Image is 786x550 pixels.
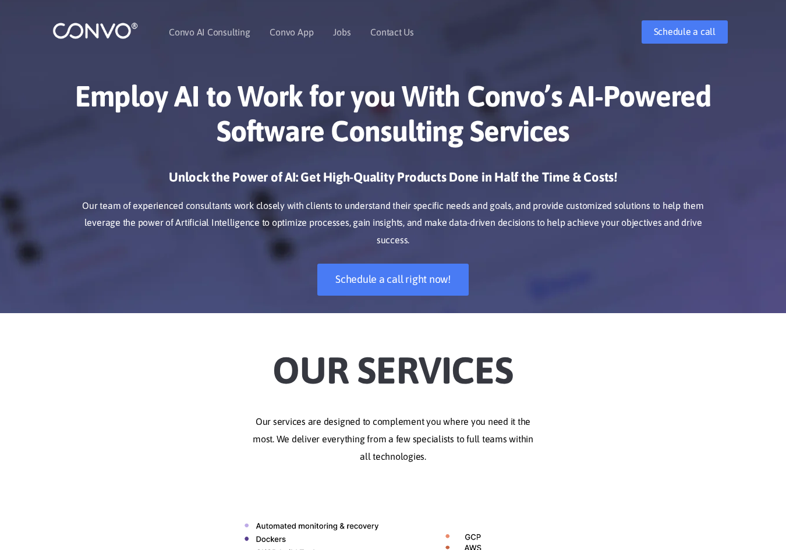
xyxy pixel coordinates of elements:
a: Convo AI Consulting [169,27,250,37]
h2: Our Services [70,331,716,396]
p: Our services are designed to complement you where you need it the most. We deliver everything fro... [70,413,716,466]
a: Convo App [270,27,313,37]
img: logo_1.png [52,22,138,40]
h3: Unlock the Power of AI: Get High-Quality Products Done in Half the Time & Costs! [70,169,716,194]
a: Schedule a call [642,20,728,44]
a: Contact Us [370,27,414,37]
a: Jobs [333,27,350,37]
p: Our team of experienced consultants work closely with clients to understand their specific needs ... [70,197,716,250]
h1: Employ AI to Work for you With Convo’s AI-Powered Software Consulting Services [70,79,716,157]
a: Schedule a call right now! [317,264,469,296]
